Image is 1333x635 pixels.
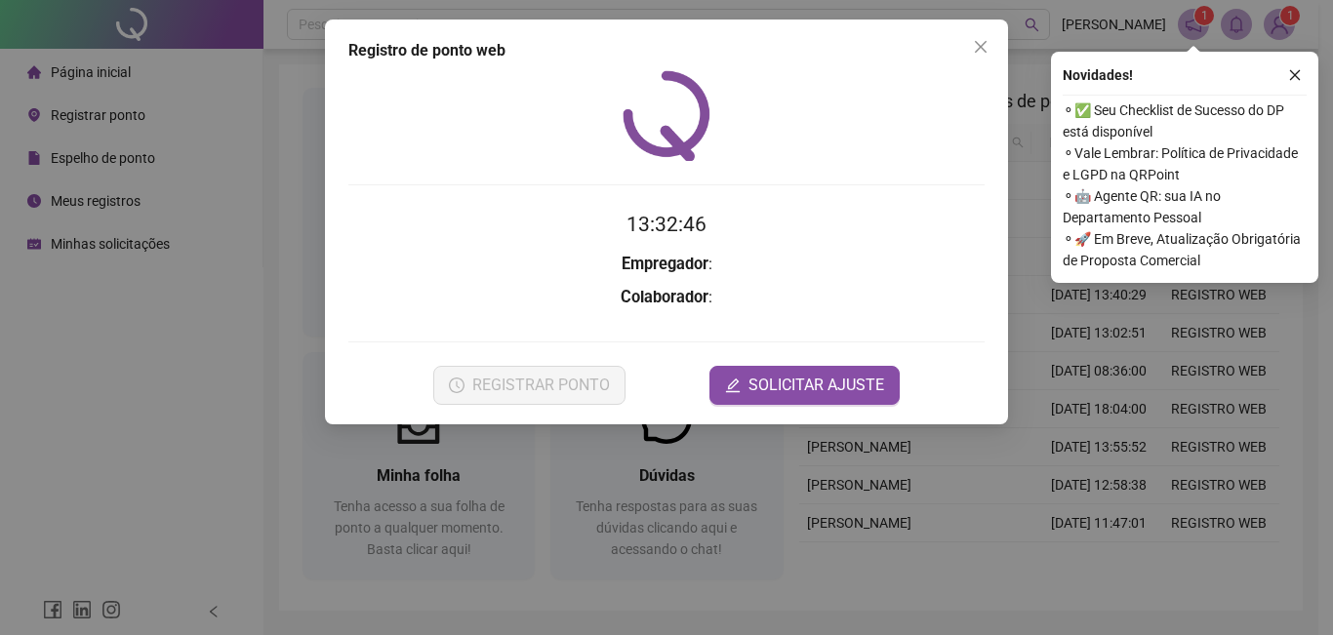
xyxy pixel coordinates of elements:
[725,377,741,393] span: edit
[348,39,985,62] div: Registro de ponto web
[965,31,996,62] button: Close
[973,39,989,55] span: close
[433,366,626,405] button: REGISTRAR PONTO
[626,213,707,236] time: 13:32:46
[709,366,900,405] button: editSOLICITAR AJUSTE
[623,70,710,161] img: QRPoint
[622,255,708,273] strong: Empregador
[1288,68,1302,82] span: close
[348,285,985,310] h3: :
[1063,99,1307,142] span: ⚬ ✅ Seu Checklist de Sucesso do DP está disponível
[621,288,708,306] strong: Colaborador
[1063,64,1133,86] span: Novidades !
[1063,228,1307,271] span: ⚬ 🚀 Em Breve, Atualização Obrigatória de Proposta Comercial
[1063,185,1307,228] span: ⚬ 🤖 Agente QR: sua IA no Departamento Pessoal
[748,374,884,397] span: SOLICITAR AJUSTE
[1063,142,1307,185] span: ⚬ Vale Lembrar: Política de Privacidade e LGPD na QRPoint
[348,252,985,277] h3: :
